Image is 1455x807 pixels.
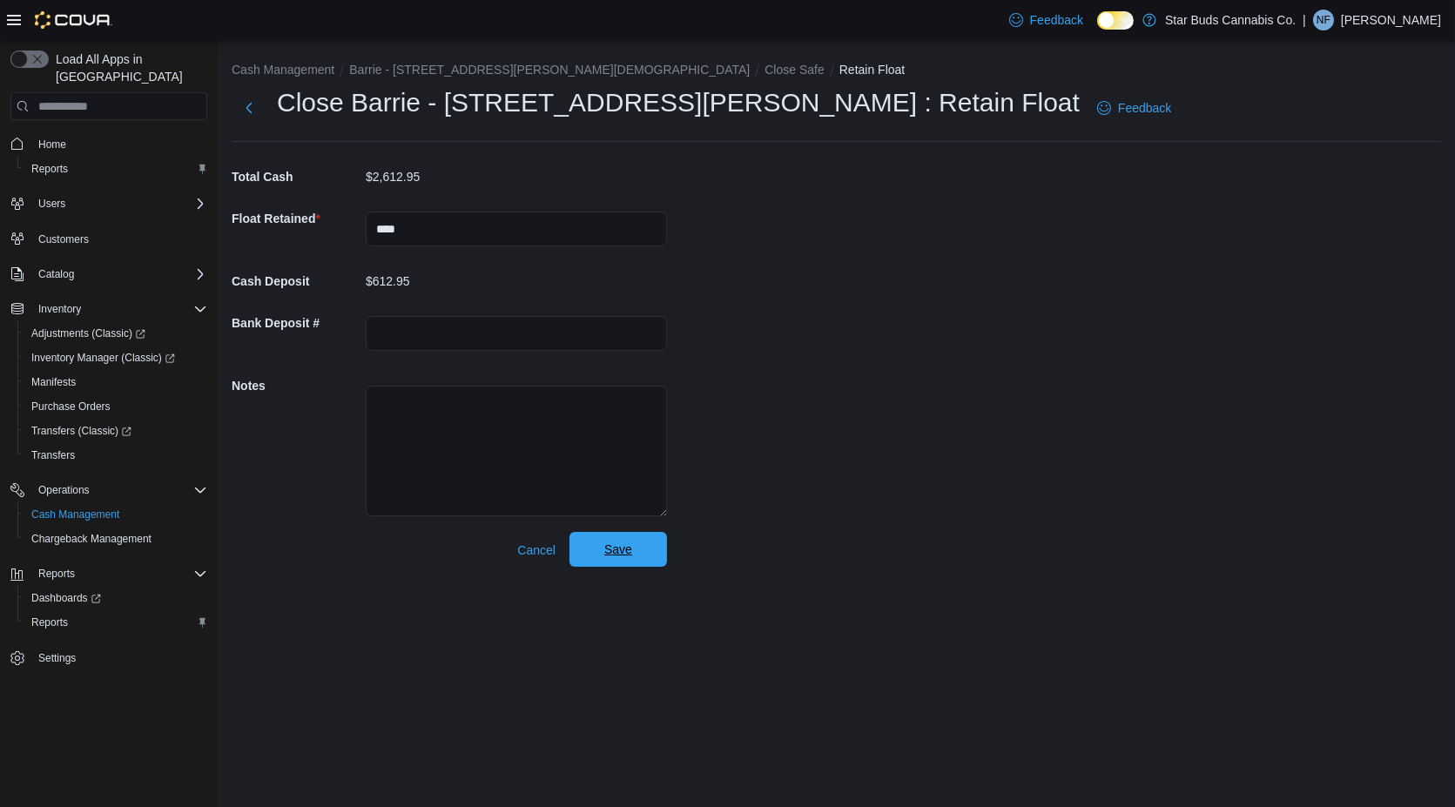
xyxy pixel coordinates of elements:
a: Settings [31,648,83,669]
span: Manifests [31,375,76,389]
span: Dashboards [24,588,207,609]
h1: Close Barrie - [STREET_ADDRESS][PERSON_NAME] : Retain Float [277,85,1080,120]
a: Reports [24,612,75,633]
a: Transfers (Classic) [17,419,214,443]
a: Adjustments (Classic) [24,323,152,344]
span: Chargeback Management [31,532,152,546]
span: Customers [31,228,207,250]
button: Close Safe [765,63,824,77]
h5: Total Cash [232,159,362,194]
a: Cash Management [24,504,126,525]
span: Feedback [1118,99,1171,117]
button: Transfers [17,443,214,467]
span: Customers [38,232,89,246]
span: Operations [38,483,90,497]
button: Inventory [3,297,214,321]
button: Settings [3,645,214,670]
span: Manifests [24,372,207,393]
a: Transfers [24,445,82,466]
p: | [1303,10,1306,30]
span: Reports [31,615,68,629]
span: Purchase Orders [24,396,207,417]
button: Chargeback Management [17,527,214,551]
span: Dashboards [31,591,101,605]
a: Dashboards [24,588,108,609]
span: Home [38,138,66,151]
button: Next [232,91,266,125]
span: Home [31,132,207,154]
a: Feedback [1090,91,1178,125]
span: Reports [31,563,207,584]
span: Adjustments (Classic) [31,326,145,340]
button: Users [3,192,214,216]
a: Feedback [1002,3,1090,37]
span: Reports [24,158,207,179]
h5: Cash Deposit [232,264,362,299]
h5: Bank Deposit # [232,306,362,340]
span: Cancel [517,541,556,559]
button: Catalog [3,262,214,286]
button: Purchase Orders [17,394,214,419]
a: Dashboards [17,586,214,610]
button: Catalog [31,264,81,285]
button: Save [569,532,667,567]
button: Cash Management [232,63,334,77]
img: Cova [35,11,112,29]
span: Load All Apps in [GEOGRAPHIC_DATA] [49,50,207,85]
button: Users [31,193,72,214]
span: Settings [31,647,207,669]
span: Transfers [31,448,75,462]
span: Inventory Manager (Classic) [24,347,207,368]
nav: Complex example [10,124,207,716]
button: Customers [3,226,214,252]
button: Reports [3,562,214,586]
button: Home [3,131,214,156]
button: Cancel [510,533,562,568]
p: $612.95 [366,274,410,288]
h5: Float Retained [232,201,362,236]
a: Customers [31,229,96,250]
a: Adjustments (Classic) [17,321,214,346]
button: Reports [17,610,214,635]
span: Adjustments (Classic) [24,323,207,344]
span: Chargeback Management [24,528,207,549]
span: Inventory [31,299,207,319]
div: Noah Folino [1313,10,1334,30]
button: Operations [3,478,214,502]
a: Home [31,134,73,155]
span: Cash Management [24,504,207,525]
button: Operations [31,480,97,501]
span: Transfers [24,445,207,466]
a: Manifests [24,372,83,393]
button: Reports [31,563,82,584]
p: $2,612.95 [366,170,420,184]
span: NF [1317,10,1330,30]
span: Reports [38,567,75,581]
span: Catalog [38,267,74,281]
button: Manifests [17,370,214,394]
h5: Notes [232,368,362,403]
button: Inventory [31,299,88,319]
span: Feedback [1030,11,1083,29]
span: Inventory [38,302,81,316]
span: Reports [31,162,68,176]
span: Transfers (Classic) [24,420,207,441]
p: Star Buds Cannabis Co. [1165,10,1296,30]
span: Cash Management [31,508,119,521]
a: Transfers (Classic) [24,420,138,441]
a: Inventory Manager (Classic) [17,346,214,370]
input: Dark Mode [1097,11,1134,30]
span: Inventory Manager (Classic) [31,351,175,365]
a: Purchase Orders [24,396,118,417]
span: Users [31,193,207,214]
span: Reports [24,612,207,633]
a: Chargeback Management [24,528,158,549]
button: Reports [17,157,214,181]
span: Transfers (Classic) [31,424,131,438]
p: [PERSON_NAME] [1341,10,1441,30]
span: Catalog [31,264,207,285]
span: Operations [31,480,207,501]
nav: An example of EuiBreadcrumbs [232,61,1441,82]
a: Reports [24,158,75,179]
